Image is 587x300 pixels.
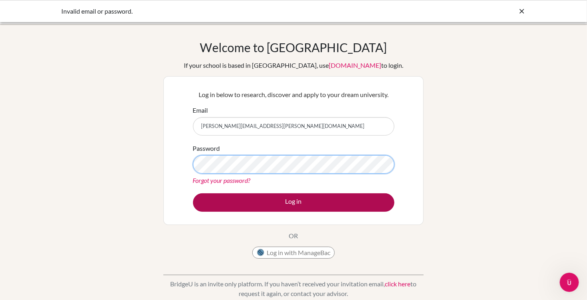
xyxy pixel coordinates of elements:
[289,231,298,241] p: OR
[193,90,394,99] p: Log in below to research, discover and apply to your dream university.
[193,144,220,153] label: Password
[193,105,208,115] label: Email
[193,176,251,184] a: Forgot your password?
[193,193,394,212] button: Log in
[385,280,411,288] a: click here
[200,40,387,55] h1: Welcome to [GEOGRAPHIC_DATA]
[163,279,424,298] p: BridgeU is an invite only platform. If you haven’t received your invitation email, to request it ...
[560,273,579,292] iframe: Intercom live chat
[329,61,381,69] a: [DOMAIN_NAME]
[61,6,406,16] div: Invalid email or password.
[184,61,403,70] div: If your school is based in [GEOGRAPHIC_DATA], use to login.
[252,247,335,259] button: Log in with ManageBac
